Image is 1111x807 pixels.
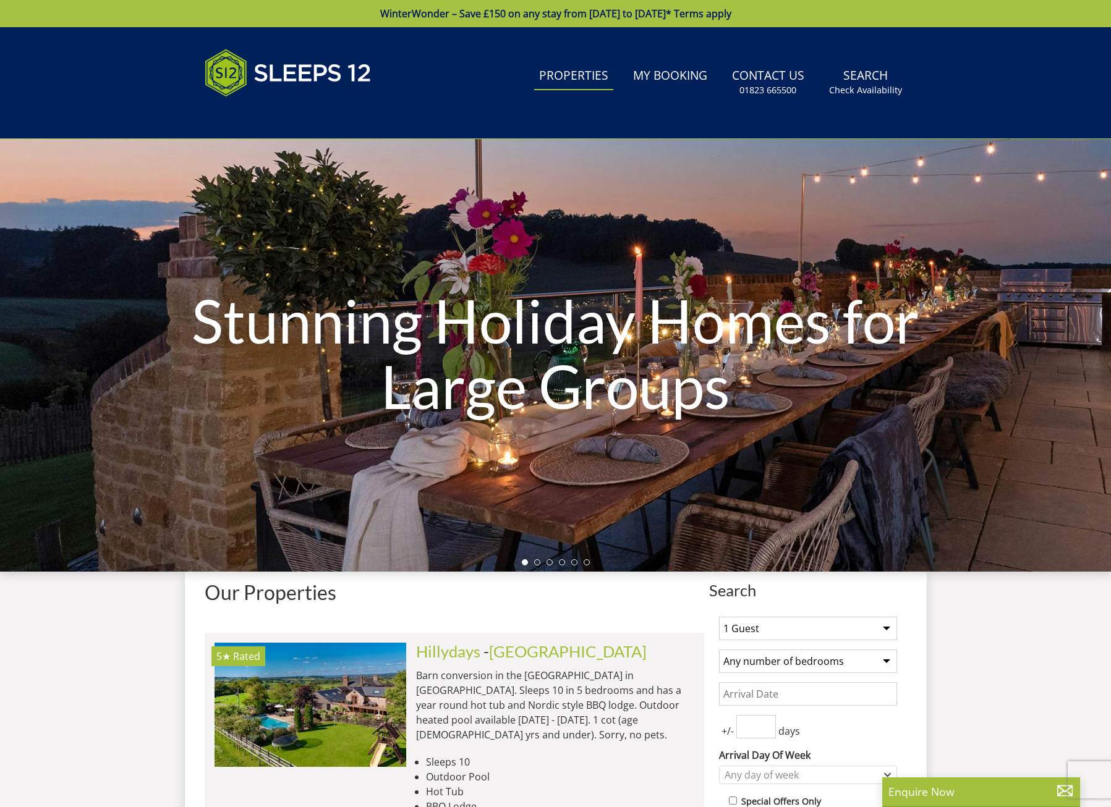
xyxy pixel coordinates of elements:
[719,748,897,763] label: Arrival Day Of Week
[416,668,694,742] p: Barn conversion in the [GEOGRAPHIC_DATA] in [GEOGRAPHIC_DATA]. Sleeps 10 in 5 bedrooms and has a ...
[534,62,613,90] a: Properties
[739,84,796,96] small: 01823 665500
[215,643,406,766] a: 5★ Rated
[215,643,406,766] img: hillydays-holiday-home-accommodation-devon-sleeping-10.original.jpg
[167,263,945,443] h1: Stunning Holiday Homes for Large Groups
[719,766,897,784] div: Combobox
[776,724,802,738] span: days
[216,649,231,663] span: Hillydays has a 5 star rating under the Quality in Tourism Scheme
[709,581,907,599] span: Search
[416,642,480,661] a: Hillydays
[722,768,882,782] div: Any day of week
[727,62,809,103] a: Contact Us01823 665500
[628,62,712,90] a: My Booking
[719,724,736,738] span: +/-
[888,784,1074,800] p: Enquire Now
[483,642,647,661] span: -
[824,62,907,103] a: SearchCheck Availability
[829,84,902,96] small: Check Availability
[233,649,260,663] span: Rated
[719,682,897,706] input: Arrival Date
[489,642,647,661] a: [GEOGRAPHIC_DATA]
[205,42,372,104] img: Sleeps 12
[205,581,704,603] h1: Our Properties
[426,769,694,784] li: Outdoor Pool
[426,784,694,799] li: Hot Tub
[198,111,328,122] iframe: Customer reviews powered by Trustpilot
[426,754,694,769] li: Sleeps 10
